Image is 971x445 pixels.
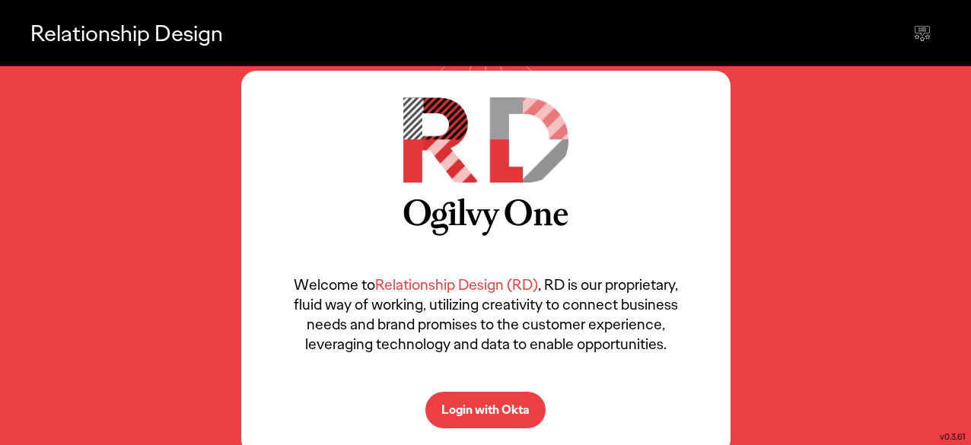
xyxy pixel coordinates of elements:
[441,404,530,416] p: Login with Okta
[287,275,685,354] p: Welcome to , RD is our proprietary, fluid way of working, utilizing creativity to connect busines...
[425,392,546,428] button: Login with Okta
[30,17,223,49] p: Relationship Design
[403,97,568,183] img: RD Logo
[375,275,538,294] span: Relationship Design (RD)
[904,15,941,52] div: Send feedback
